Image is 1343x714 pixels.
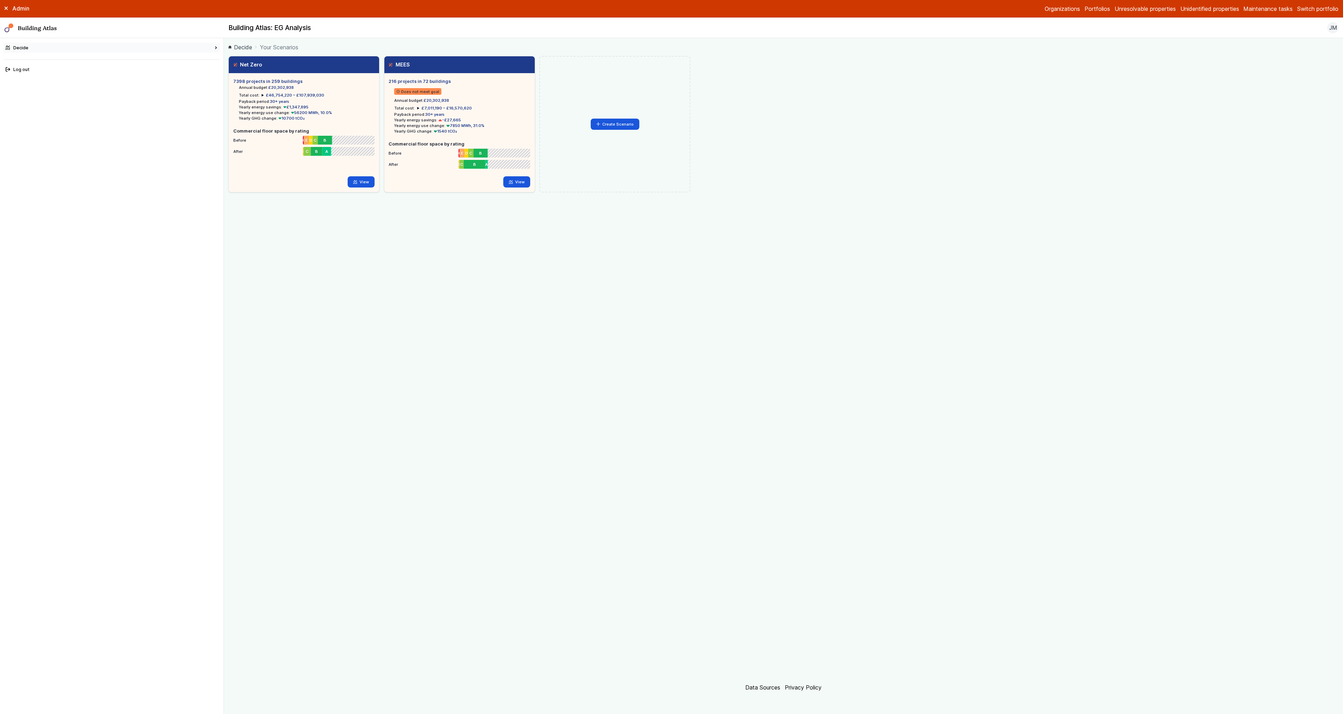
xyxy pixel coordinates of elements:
[394,105,415,111] h6: Total cost:
[1085,5,1110,13] a: Portfolios
[233,134,375,143] li: Before
[239,85,375,90] li: Annual budget:
[262,92,324,98] summary: £46,754,220 – £107,939,030
[239,92,260,98] h6: Total cost:
[417,105,472,111] summary: £7,011,190 – £16,570,620
[3,64,220,75] button: Log out
[3,43,220,53] summary: Decide
[266,93,324,98] span: £46,754,220 – £107,939,030
[305,137,308,143] span: E
[239,104,375,110] li: Yearly energy savings:
[389,61,410,69] h3: MEES
[348,176,375,188] a: View
[239,110,375,115] li: Yearly energy use change:
[389,147,530,156] li: Before
[239,99,375,104] li: Payback period:
[503,176,530,188] a: View
[1327,22,1338,33] button: JM
[389,141,530,147] h5: Commercial floor space by rating
[424,98,449,103] span: £20,302,938
[233,61,262,69] h3: Net Zero
[310,137,312,143] span: D
[421,106,472,111] span: £7,011,190 – £16,570,620
[233,78,375,85] h5: 7398 projects in 259 buildings
[479,150,482,156] span: B
[591,119,640,130] button: Create Scenario
[1329,23,1337,32] span: JM
[233,128,375,134] h5: Commercial floor space by rating
[445,123,484,128] span: 7850 MWh, 31.0%
[228,43,252,51] a: Decide
[270,99,289,104] span: 30+ years
[394,117,530,123] li: Yearly energy savings:
[228,23,311,33] h2: Building Atlas: EG Analysis
[389,78,530,85] h5: 216 projects in 72 buildings
[260,43,298,51] span: Your Scenarios
[1180,5,1239,13] a: Unidentified properties
[325,149,328,154] span: A
[394,112,530,117] li: Payback period:
[5,23,14,33] img: main-0bbd2752.svg
[303,137,304,143] span: G
[394,123,530,128] li: Yearly energy use change:
[1297,5,1338,13] button: Switch portfolio
[389,158,530,168] li: After
[745,684,780,691] a: Data Sources
[233,146,375,155] li: After
[331,149,332,154] span: A+
[394,88,441,95] span: Does not meet goal
[1243,5,1293,13] a: Maintenance tasks
[438,118,461,122] span: -£27,665
[425,112,445,117] span: 30+ years
[239,115,375,121] li: Yearly GHG change:
[473,162,476,167] span: B
[268,85,294,90] span: £20,302,938
[485,162,488,167] span: A
[282,105,309,109] span: £1,347,895
[465,150,468,156] span: D
[324,137,326,143] span: B
[1115,5,1176,13] a: Unresolvable properties
[394,128,530,134] li: Yearly GHG change:
[433,129,457,134] span: 1540 tCO₂
[785,684,822,691] a: Privacy Policy
[469,150,472,156] span: C
[461,150,463,156] span: E
[314,137,317,143] span: C
[290,110,332,115] span: 56200 MWh, 10.0%
[6,44,28,51] div: Decide
[277,116,305,121] span: 10700 tCO₂
[306,149,309,154] span: C
[394,98,530,103] li: Annual budget:
[303,149,304,154] span: D
[1045,5,1080,13] a: Organizations
[460,162,463,167] span: C
[459,150,460,156] span: G
[315,149,318,154] span: B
